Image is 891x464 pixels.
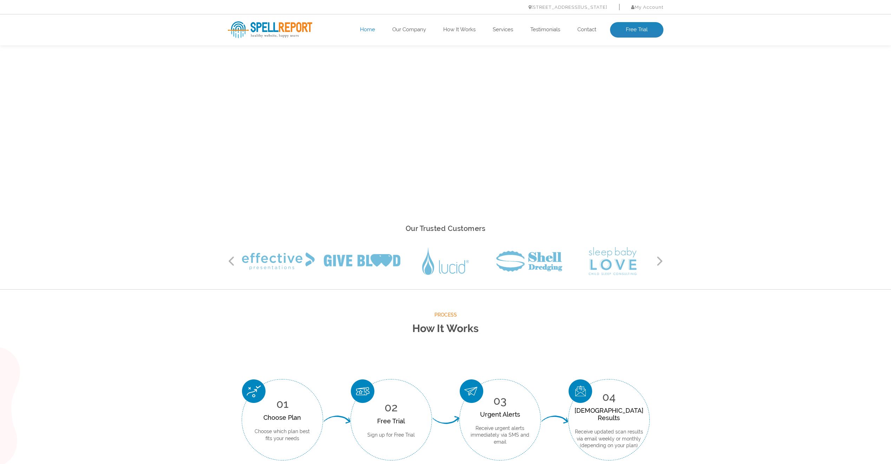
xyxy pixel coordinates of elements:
img: Choose Plan [242,379,266,403]
div: Choose Plan [253,414,312,421]
p: Receive urgent alerts immediately via SMS and email [470,425,530,446]
div: Urgent Alerts [470,411,530,418]
button: Next [656,256,663,266]
img: Sleep Baby Love [589,247,637,275]
p: Sign up for Free Trial [367,432,415,439]
span: 03 [493,394,506,407]
img: Shell Dredging [496,251,562,272]
img: Urgent Alerts [460,379,483,403]
span: 04 [602,390,616,403]
p: Receive updated scan results via email weekly or monthly (depending on your plan) [575,429,643,449]
span: Process [228,311,663,319]
img: Free Trial [351,379,374,403]
img: Effective [242,252,315,270]
p: Choose which plan best fits your needs [253,428,312,442]
span: 01 [276,397,288,410]
img: Give Blood [324,254,400,268]
h2: Our Trusted Customers [228,223,663,235]
img: Scan Result [569,379,592,403]
button: Previous [228,256,235,266]
span: 02 [385,401,398,414]
div: Free Trial [367,417,415,425]
h2: How It Works [228,319,663,338]
img: Lucid [422,248,469,275]
div: [DEMOGRAPHIC_DATA] Results [575,407,643,422]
